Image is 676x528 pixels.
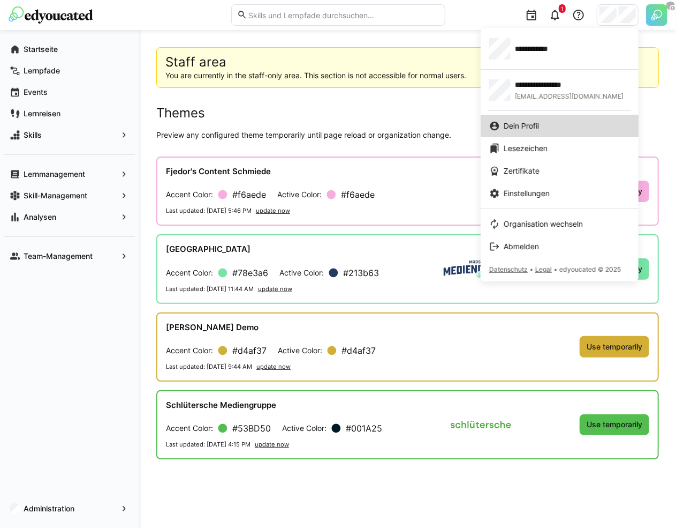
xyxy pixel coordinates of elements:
span: Legal [535,265,552,273]
span: [EMAIL_ADDRESS][DOMAIN_NAME] [515,92,624,101]
span: Datenschutz [489,265,528,273]
span: Einstellungen [504,188,550,199]
span: • [530,265,533,273]
span: Organisation wechseln [504,219,583,229]
span: Abmelden [504,241,539,252]
span: Dein Profil [504,121,539,131]
span: Lesezeichen [504,143,548,154]
span: edyoucated © 2025 [559,265,621,273]
span: • [554,265,557,273]
span: Zertifikate [504,166,540,176]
